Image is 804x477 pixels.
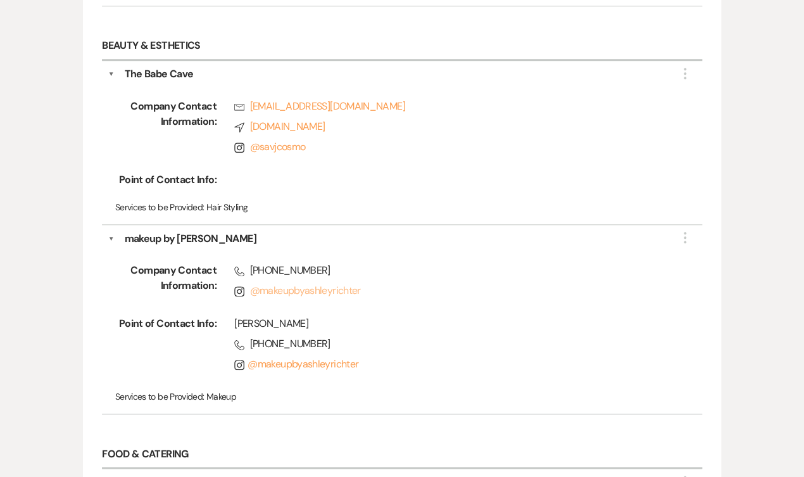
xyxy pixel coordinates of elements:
[250,284,361,297] a: @makeupbyashleyrichter
[115,391,204,402] span: Services to be Provided:
[234,263,666,278] span: [PHONE_NUMBER]
[115,263,217,303] span: Company Contact Information:
[115,99,217,160] span: Company Contact Information:
[102,441,702,469] h6: Food & Catering
[125,231,256,246] div: makeup by [PERSON_NAME]
[234,357,358,371] a: @makeupbyashleyrichter
[108,67,115,82] button: ▼
[234,336,666,352] span: [PHONE_NUMBER]
[125,67,194,82] div: The Babe Cave
[115,172,217,188] span: Point of Contact Info:
[115,201,204,213] span: Services to be Provided:
[102,33,702,61] h6: Beauty & Esthetics
[234,99,666,114] a: [EMAIL_ADDRESS][DOMAIN_NAME]
[234,119,666,134] a: [DOMAIN_NAME]
[115,316,217,377] span: Point of Contact Info:
[234,316,666,331] div: [PERSON_NAME]
[115,200,689,214] p: Hair Styling
[250,140,306,153] a: @savjcosmo
[115,390,689,404] p: Makeup
[108,231,115,246] button: ▼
